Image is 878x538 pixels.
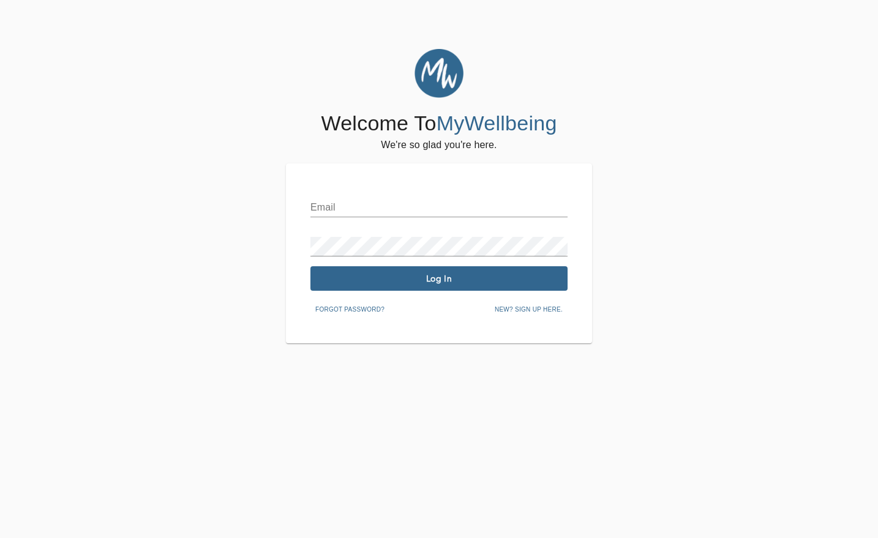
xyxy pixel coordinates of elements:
[310,304,389,313] a: Forgot password?
[315,273,563,285] span: Log In
[321,111,557,136] h4: Welcome To
[310,301,389,319] button: Forgot password?
[437,111,557,135] span: MyWellbeing
[495,304,563,315] span: New? Sign up here.
[415,49,463,98] img: MyWellbeing
[490,301,568,319] button: New? Sign up here.
[315,304,385,315] span: Forgot password?
[381,136,497,154] h6: We're so glad you're here.
[310,266,568,291] button: Log In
